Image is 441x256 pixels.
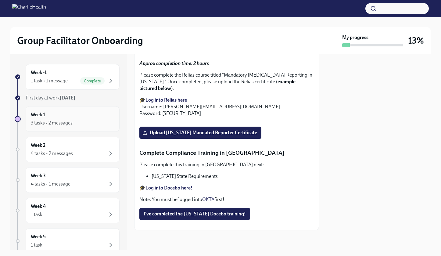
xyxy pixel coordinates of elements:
[31,78,68,84] div: 1 task • 1 message
[15,167,120,193] a: Week 34 tasks • 1 message
[31,142,45,149] h6: Week 2
[139,97,314,117] p: 🎓 Username: [PERSON_NAME][EMAIL_ADDRESS][DOMAIN_NAME] Password: [SECURITY_DATA]
[31,120,73,126] div: 3 tasks • 2 messages
[31,181,70,187] div: 4 tasks • 1 message
[31,69,47,76] h6: Week -1
[139,60,209,66] strong: Approx completion time: 2 hours
[80,79,105,83] span: Complete
[15,228,120,254] a: Week 51 task
[342,34,368,41] strong: My progress
[15,106,120,132] a: Week 13 tasks • 2 messages
[139,127,261,139] label: Upload [US_STATE] Mandated Reporter Certificate
[145,185,192,191] a: Log into Docebo here!
[26,95,75,101] span: First day at work
[31,203,46,210] h6: Week 4
[139,196,314,203] p: Note: You must be logged into first!
[12,4,46,13] img: CharlieHealth
[139,208,250,220] button: I've completed the [US_STATE] Docebo training!
[15,198,120,223] a: Week 41 task
[139,161,314,168] p: Please complete this training in [GEOGRAPHIC_DATA] next:
[139,185,314,191] p: 🎓
[31,150,73,157] div: 4 tasks • 2 messages
[31,111,45,118] h6: Week 1
[15,137,120,162] a: Week 24 tasks • 2 messages
[31,233,46,240] h6: Week 5
[145,97,187,103] a: Log into Relias here
[31,211,42,218] div: 1 task
[15,95,120,101] a: First day at work[DATE]
[17,34,143,47] h2: Group Facilitator Onboarding
[31,172,46,179] h6: Week 3
[144,211,246,217] span: I've completed the [US_STATE] Docebo training!
[139,149,314,157] p: Complete Compliance Training in [GEOGRAPHIC_DATA]
[144,130,257,136] span: Upload [US_STATE] Mandated Reporter Certificate
[152,173,314,180] li: [US_STATE] State Requirements
[15,64,120,90] a: Week -11 task • 1 messageComplete
[139,79,296,91] strong: example pictured below
[139,72,314,92] p: Please complete the Relias course titled "Mandatory [MEDICAL_DATA] Reporting in [US_STATE]." Once...
[31,242,42,248] div: 1 task
[202,197,214,202] a: OKTA
[408,35,424,46] h3: 13%
[60,95,75,101] strong: [DATE]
